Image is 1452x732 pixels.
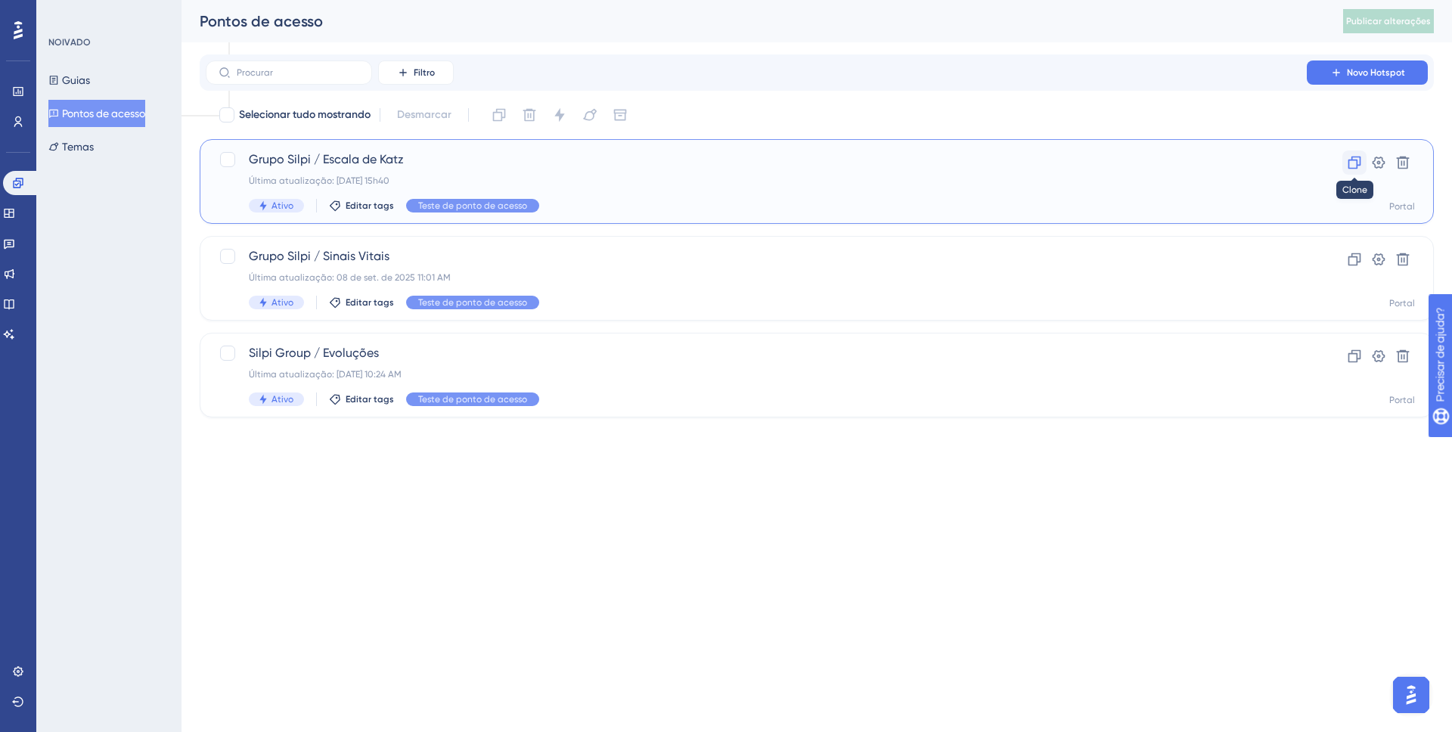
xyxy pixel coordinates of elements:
font: Teste de ponto de acesso [418,200,527,211]
font: Ativo [271,297,293,308]
font: Portal [1389,298,1415,309]
font: Grupo Silpi / Sinais Vitais [249,249,389,263]
font: NOIVADO [48,37,91,48]
button: Publicar alterações [1343,9,1434,33]
font: Temas [62,141,94,153]
font: Última atualização: [DATE] 15h40 [249,175,389,186]
font: Última atualização: [DATE] 10:24 AM [249,369,402,380]
font: Publicar alterações [1346,16,1431,26]
iframe: Iniciador do Assistente de IA do UserGuiding [1388,672,1434,718]
font: Desmarcar [397,108,451,121]
font: Grupo Silpi / Escala de Katz [249,152,404,166]
font: Portal [1389,201,1415,212]
input: Procurar [237,67,359,78]
font: Ativo [271,200,293,211]
font: Pontos de acesso [200,12,323,30]
font: Ativo [271,394,293,405]
font: Silpi Group / Evoluções [249,346,379,360]
font: Última atualização: 08 de set. de 2025 11:01 AM [249,272,451,283]
font: Pontos de acesso [62,107,145,119]
font: Editar tags [346,200,394,211]
font: Teste de ponto de acesso [418,394,527,405]
button: Editar tags [329,393,394,405]
button: Temas [48,133,94,160]
button: Editar tags [329,296,394,309]
button: Novo Hotspot [1307,60,1428,85]
button: Desmarcar [389,101,459,129]
font: Precisar de ajuda? [36,7,130,18]
button: Guias [48,67,90,94]
font: Filtro [414,67,435,78]
font: Novo Hotspot [1347,67,1405,78]
button: Pontos de acesso [48,100,145,127]
font: Guias [62,74,90,86]
font: Teste de ponto de acesso [418,297,527,308]
font: Editar tags [346,394,394,405]
font: Portal [1389,395,1415,405]
button: Editar tags [329,200,394,212]
font: Editar tags [346,297,394,308]
button: Filtro [378,60,454,85]
font: Selecionar tudo mostrando [239,108,371,121]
